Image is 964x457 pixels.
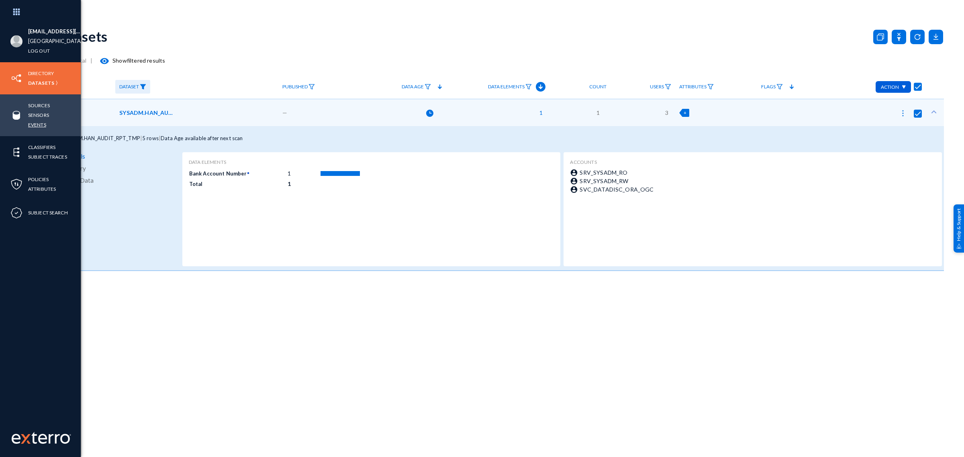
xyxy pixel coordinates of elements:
mat-icon: account_circle [570,177,580,185]
a: Classifiers [28,143,55,152]
img: down-arrow-white.svg [901,85,906,89]
a: Attributes [28,184,56,194]
span: + [684,110,686,115]
img: icon-more.svg [899,109,907,117]
a: Sources [28,101,50,110]
a: History [53,162,180,174]
td: 1 [287,168,320,179]
span: Published [282,84,308,90]
img: icon-sources.svg [10,109,22,121]
a: View Data [53,174,180,186]
span: 1 [596,108,600,117]
a: Log out [28,46,50,55]
img: icon-inventory.svg [10,72,22,84]
img: icon-filter-filled.svg [140,84,146,90]
span: 5 rows [142,135,159,141]
div: Data Elements [189,159,554,166]
img: blank-profile-picture.png [10,35,22,47]
img: icon-filter.svg [776,84,783,90]
td: Bank Account Number [189,168,288,178]
img: help_support.svg [956,243,962,249]
a: Users [646,80,675,94]
img: icon-elements.svg [10,146,22,158]
a: Policies [28,175,49,184]
div: accounts [570,159,935,166]
span: 1 [535,108,543,117]
img: icon-filter.svg [425,84,431,90]
span: — [282,108,287,117]
a: Datasets [28,78,54,88]
span: SYSADM.HAN_AUDIT_RPT_TMP [61,135,140,141]
mat-icon: account_circle [570,169,580,177]
span: | [140,135,142,141]
span: | [159,135,161,141]
a: Events [28,120,46,129]
td: Total [189,179,288,188]
a: Directory [28,69,54,78]
img: app launcher [4,3,29,20]
a: Data Elements [484,80,536,94]
a: Data Age [398,80,435,94]
img: exterro-logo.svg [21,434,31,444]
a: Flags [757,80,787,94]
img: exterro-work-mark.svg [12,432,71,444]
span: Flags [761,84,776,90]
a: Subject Traces [28,152,67,161]
span: 3 [665,108,668,117]
span: Data Age [402,84,424,90]
a: [GEOGRAPHIC_DATA] [28,37,82,46]
span: SRV_SYSADM_RO [580,169,627,176]
img: icon-filter.svg [525,84,532,90]
td: 1 [287,179,320,189]
span: Count [589,84,607,90]
span: Action [881,84,899,90]
span: | [90,57,92,64]
span: SRV_SYSADM_RW [580,177,628,184]
span: Show filtered results [92,57,165,64]
mat-icon: account_circle [570,186,580,194]
a: Attributes [675,80,718,94]
span: SVC_DATADISC_ORA_OGC [580,186,654,193]
li: [EMAIL_ADDRESS][DOMAIN_NAME] [28,27,81,37]
a: Published [278,80,319,94]
mat-icon: visibility [100,56,109,66]
a: Dataset [115,80,150,94]
span: Data Elements [488,84,525,90]
span: SYSADM.HAN_AUDIT_RPT_TMP [119,108,174,117]
a: Details [53,150,180,162]
a: Subject Search [28,208,68,217]
img: icon-filter.svg [308,84,315,90]
a: Sensors [28,110,49,120]
span: Dataset [119,84,139,90]
span: Users [650,84,664,90]
div: Help & Support [954,204,964,253]
img: icon-compliance.svg [10,207,22,219]
img: icon-policies.svg [10,178,22,190]
img: icon-filter.svg [665,84,671,90]
img: icon-filter.svg [707,84,714,90]
span: Attributes [679,84,707,90]
span: Data Age available after next scan [161,135,243,141]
